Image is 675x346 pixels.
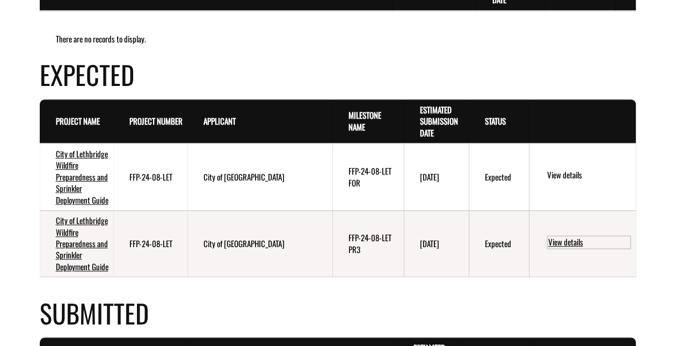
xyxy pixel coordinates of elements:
a: Project Name [56,115,100,127]
a: Applicant [204,115,236,127]
a: Estimated Submission Date [420,104,458,139]
td: 9/30/2025 [404,211,469,277]
a: City of Lethbridge Wildfire Preparedness and Sprinkler Deployment Guide [56,148,108,206]
a: View details [547,235,631,249]
th: Actions [529,99,635,143]
td: Expected [469,143,529,211]
a: View details [547,169,631,182]
td: FFP-24-08-LET [113,143,187,211]
td: City of Lethbridge Wildfire Preparedness and Sprinkler Deployment Guide [40,143,114,211]
td: City of Lethbridge Wildfire Preparedness and Sprinkler Deployment Guide [40,211,114,277]
time: [DATE] [420,237,439,249]
td: Expected [469,211,529,277]
td: FFP-24-08-LET [113,211,187,277]
td: City of Lethbridge [187,143,332,211]
h4: Submitted [40,294,636,332]
a: Status [485,115,506,127]
td: 11/30/2025 [404,143,469,211]
td: FFP-24-08-LET FOR [332,143,404,211]
td: action menu [529,211,635,277]
td: action menu [529,143,635,211]
a: Project Number [129,115,183,127]
td: City of Lethbridge [187,211,332,277]
time: [DATE] [420,171,439,183]
h4: Expected [40,55,636,93]
div: There are no records to display. [40,33,636,45]
a: Milestone Name [349,109,381,132]
a: City of Lethbridge Wildfire Preparedness and Sprinkler Deployment Guide [56,214,108,272]
td: FFP-24-08-LET PR3 [332,211,404,277]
